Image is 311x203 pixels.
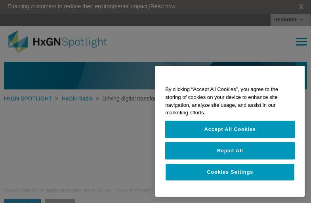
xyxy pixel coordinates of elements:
[165,121,295,138] button: Accept All Cookies
[155,66,305,197] div: Privacy
[165,163,295,181] button: Cookies Settings
[155,82,305,121] div: By clicking “Accept All Cookies”, you agree to the storing of cookies on your device to enhance s...
[165,142,295,159] button: Reject All
[155,66,305,197] div: Cookie banner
